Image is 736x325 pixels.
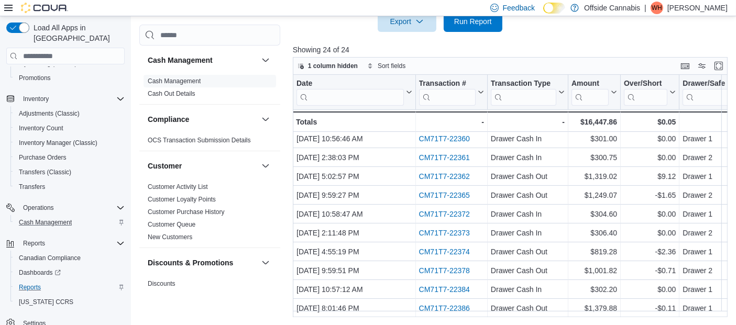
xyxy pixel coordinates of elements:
[19,201,125,214] span: Operations
[454,16,492,27] span: Run Report
[419,79,484,106] button: Transaction #
[15,166,75,178] a: Transfers (Classic)
[15,151,71,164] a: Purchase Orders
[148,90,195,97] a: Cash Out Details
[624,245,676,258] div: -$2.36
[15,181,49,193] a: Transfers
[15,122,125,135] span: Inventory Count
[29,23,125,43] span: Load All Apps in [GEOGRAPHIC_DATA]
[19,168,71,176] span: Transfers (Classic)
[683,79,731,106] div: Drawer/Safe
[148,257,233,268] h3: Discounts & Promotions
[148,77,201,85] span: Cash Management
[15,296,78,308] a: [US_STATE] CCRS
[296,264,412,277] div: [DATE] 9:59:51 PM
[15,266,125,279] span: Dashboards
[10,215,129,230] button: Cash Management
[572,79,609,106] div: Amount
[15,72,125,84] span: Promotions
[543,3,565,14] input: Dark Mode
[19,93,125,105] span: Inventory
[139,181,280,248] div: Customer
[148,136,251,144] span: OCS Transaction Submission Details
[19,268,61,277] span: Dashboards
[148,77,201,85] a: Cash Management
[419,135,469,143] a: CM71T7-22360
[293,60,362,72] button: 1 column hidden
[10,106,129,121] button: Adjustments (Classic)
[491,79,556,106] div: Transaction Type
[363,60,410,72] button: Sort fields
[624,189,676,201] div: -$1.65
[21,3,68,13] img: Cova
[296,132,412,145] div: [DATE] 10:56:46 AM
[419,116,484,128] div: -
[444,11,502,32] button: Run Report
[491,132,565,145] div: Drawer Cash In
[15,296,125,308] span: Washington CCRS
[378,62,405,70] span: Sort fields
[491,189,565,201] div: Drawer Cash Out
[419,210,469,218] a: CM71T7-22372
[19,183,45,191] span: Transfers
[296,116,412,128] div: Totals
[148,208,225,216] span: Customer Purchase History
[293,44,732,55] p: Showing 24 of 24
[259,160,272,172] button: Customer
[696,60,708,72] button: Display options
[15,281,125,294] span: Reports
[296,227,412,239] div: [DATE] 2:11:48 PM
[296,208,412,220] div: [DATE] 10:58:47 AM
[491,79,556,89] div: Transaction Type
[624,302,676,315] div: -$0.11
[624,79,676,106] button: Over/Short
[19,139,97,147] span: Inventory Manager (Classic)
[624,264,676,277] div: -$0.71
[148,114,189,125] h3: Compliance
[572,79,617,106] button: Amount
[624,79,667,106] div: Over/Short
[419,229,469,237] a: CM71T7-22373
[419,285,469,294] a: CM71T7-22384
[624,170,676,183] div: $9.12
[148,221,195,228] a: Customer Queue
[296,79,404,106] div: Date
[491,208,565,220] div: Drawer Cash In
[296,79,404,89] div: Date
[15,281,45,294] a: Reports
[15,266,65,279] a: Dashboards
[624,116,676,128] div: $0.05
[19,201,58,214] button: Operations
[15,122,68,135] a: Inventory Count
[148,280,175,287] a: Discounts
[624,79,667,89] div: Over/Short
[308,62,358,70] span: 1 column hidden
[419,191,469,199] a: CM71T7-22365
[10,121,129,136] button: Inventory Count
[139,134,280,151] div: Compliance
[19,109,80,118] span: Adjustments (Classic)
[15,72,55,84] a: Promotions
[15,252,125,264] span: Canadian Compliance
[384,11,430,32] span: Export
[572,208,617,220] div: $304.60
[491,245,565,258] div: Drawer Cash Out
[624,283,676,296] div: $0.00
[572,132,617,145] div: $301.00
[148,114,257,125] button: Compliance
[19,124,63,132] span: Inventory Count
[296,245,412,258] div: [DATE] 4:55:19 PM
[296,79,412,106] button: Date
[15,137,102,149] a: Inventory Manager (Classic)
[148,196,216,203] a: Customer Loyalty Points
[296,302,412,315] div: [DATE] 8:01:46 PM
[2,236,129,251] button: Reports
[296,151,412,164] div: [DATE] 2:38:03 PM
[419,79,475,106] div: Transaction # URL
[584,2,640,14] p: Offside Cannabis
[10,136,129,150] button: Inventory Manager (Classic)
[624,132,676,145] div: $0.00
[572,302,617,315] div: $1,379.88
[503,3,535,13] span: Feedback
